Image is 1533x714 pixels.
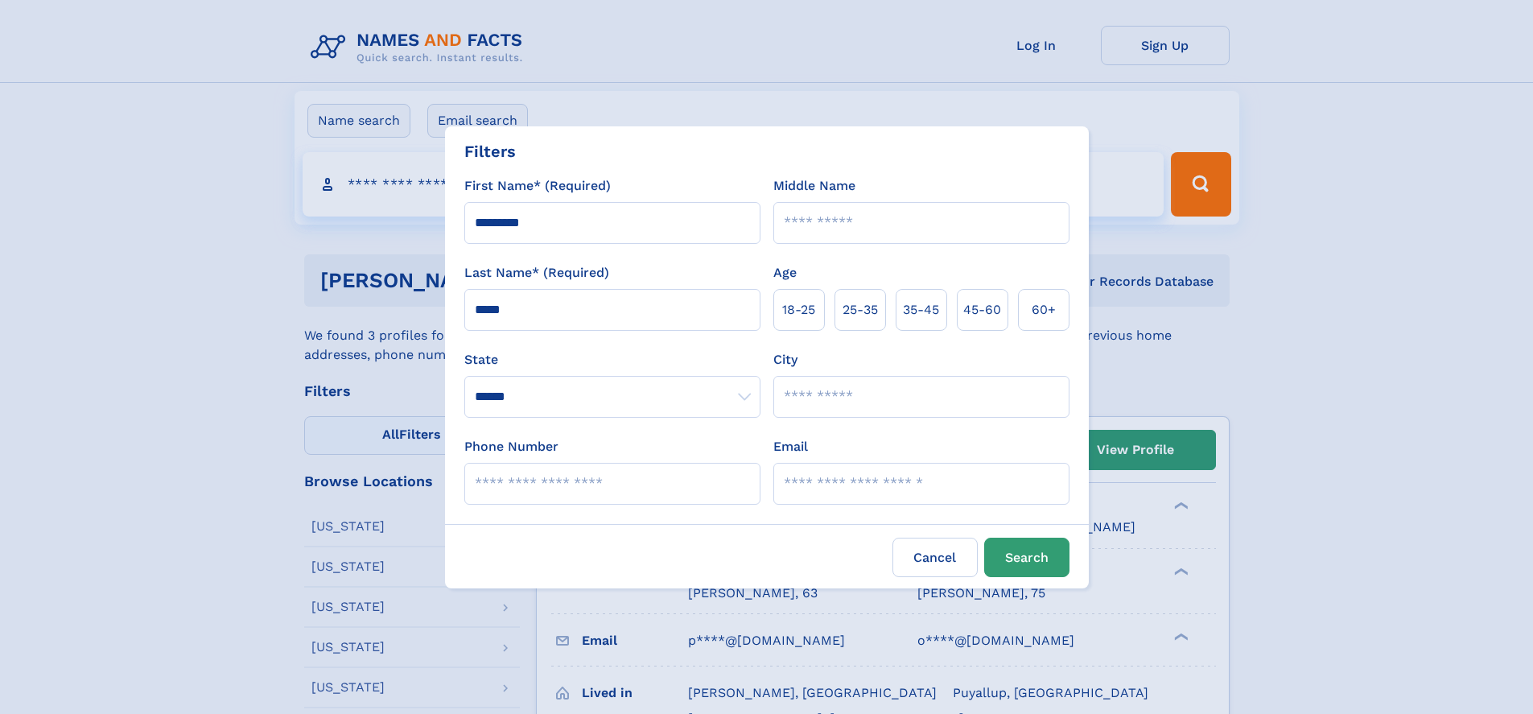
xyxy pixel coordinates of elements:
span: 35‑45 [903,300,939,320]
button: Search [984,538,1069,577]
label: Cancel [892,538,978,577]
label: Middle Name [773,176,855,196]
label: First Name* (Required) [464,176,611,196]
label: City [773,350,797,369]
label: Email [773,437,808,456]
span: 18‑25 [782,300,815,320]
label: Phone Number [464,437,558,456]
label: Age [773,263,797,283]
label: State [464,350,760,369]
label: Last Name* (Required) [464,263,609,283]
span: 25‑35 [843,300,878,320]
span: 45‑60 [963,300,1001,320]
span: 60+ [1032,300,1056,320]
div: Filters [464,139,516,163]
